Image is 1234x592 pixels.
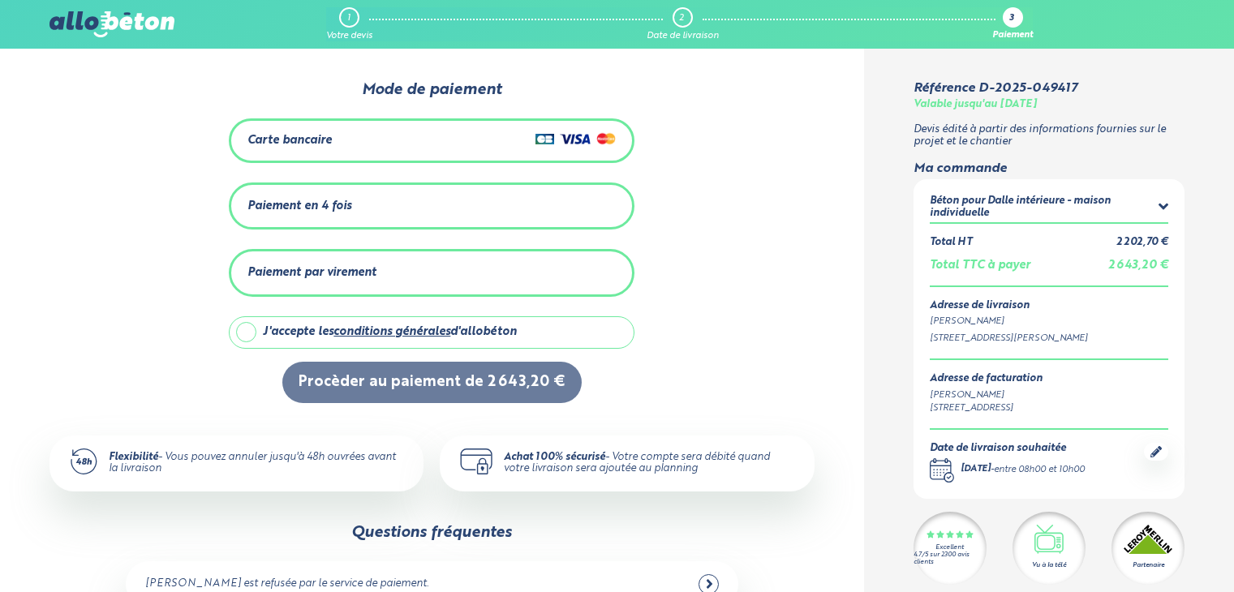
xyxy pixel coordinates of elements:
div: Excellent [935,544,964,551]
div: Total TTC à payer [930,259,1030,272]
iframe: Help widget launcher [1090,529,1216,574]
div: 4.7/5 sur 2300 avis clients [914,551,987,566]
div: Valable jusqu'au [DATE] [914,99,1037,111]
div: Paiement [992,31,1033,41]
div: [DATE] [961,463,991,477]
div: - [961,463,1085,477]
div: Vu à la télé [1032,560,1066,570]
img: Cartes de crédit [535,129,616,148]
div: Mode de paiement [202,81,661,99]
div: Ma commande [914,161,1185,176]
img: allobéton [49,11,174,37]
a: conditions générales [333,326,450,337]
div: [PERSON_NAME] est refusée par le service de paiement. [145,578,428,590]
summary: Béton pour Dalle intérieure - maison individuelle [930,195,1169,222]
div: [PERSON_NAME] [930,388,1043,402]
div: Adresse de livraison [930,300,1169,312]
div: [STREET_ADDRESS][PERSON_NAME] [930,332,1169,345]
div: Date de livraison souhaitée [930,443,1085,455]
div: - Votre compte sera débité quand votre livraison sera ajoutée au planning [504,452,795,475]
div: Carte bancaire [247,134,332,148]
div: Référence D-2025-049417 [914,81,1077,96]
span: 2 643,20 € [1108,260,1168,271]
a: 1 Votre devis [326,7,372,41]
div: 3 [1009,14,1014,24]
div: 1 [347,13,350,24]
div: Votre devis [326,31,372,41]
strong: Achat 100% sécurisé [504,452,605,462]
div: [PERSON_NAME] [930,315,1169,328]
a: 3 Paiement [992,7,1033,41]
div: 2 202,70 € [1116,237,1168,249]
div: 2 [679,13,684,24]
div: Paiement en 4 fois [247,199,351,213]
button: Procèder au paiement de 2 643,20 € [282,362,582,403]
div: Adresse de facturation [930,373,1043,385]
div: Questions fréquentes [351,524,512,542]
div: J'accepte les d'allobéton [263,325,517,339]
a: 2 Date de livraison [647,7,719,41]
strong: Flexibilité [109,452,158,462]
div: entre 08h00 et 10h00 [994,463,1085,477]
div: [STREET_ADDRESS] [930,401,1043,415]
div: - Vous pouvez annuler jusqu'à 48h ouvrées avant la livraison [109,452,405,475]
div: Total HT [930,237,972,249]
p: Devis édité à partir des informations fournies sur le projet et le chantier [914,124,1185,148]
div: Béton pour Dalle intérieure - maison individuelle [930,195,1159,219]
div: Date de livraison [647,31,719,41]
div: Paiement par virement [247,266,376,280]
